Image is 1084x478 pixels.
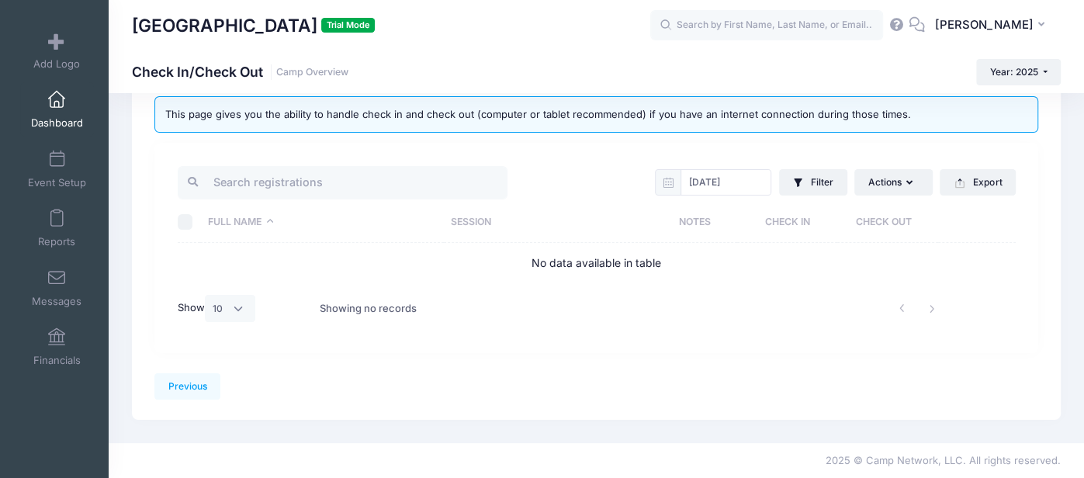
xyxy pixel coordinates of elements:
[20,320,94,374] a: Financials
[940,169,1015,196] button: Export
[178,295,256,321] label: Show
[976,59,1061,85] button: Year: 2025
[321,18,375,33] span: Trial Mode
[31,117,83,130] span: Dashboard
[650,10,883,41] input: Search by First Name, Last Name, or Email...
[20,82,94,137] a: Dashboard
[38,236,75,249] span: Reports
[276,67,348,78] a: Camp Overview
[33,355,81,368] span: Financials
[826,454,1061,466] span: 2025 © Camp Network, LLC. All rights reserved.
[837,202,938,243] th: Check Out
[32,295,81,308] span: Messages
[737,202,838,243] th: Check In: activate to sort column ascending
[132,8,375,43] h1: [GEOGRAPHIC_DATA]
[205,295,256,321] select: Show
[20,23,94,78] a: Add Logo
[154,373,220,400] a: Previous
[925,8,1061,43] button: [PERSON_NAME]
[990,66,1038,78] span: Year: 2025
[320,291,417,327] div: Showing no records
[681,169,771,196] input: mm/dd/yyyy
[779,169,847,196] button: Filter
[653,202,737,243] th: Notes: activate to sort column ascending
[178,166,507,199] input: Search registrations
[444,202,653,243] th: Session: activate to sort column ascending
[33,57,80,71] span: Add Logo
[20,261,94,315] a: Messages
[200,202,443,243] th: Full Name: activate to sort column descending
[20,142,94,196] a: Event Setup
[154,96,1038,133] div: This page gives you the ability to handle check in and check out (computer or tablet recommended)...
[935,16,1033,33] span: [PERSON_NAME]
[132,64,348,80] h1: Check In/Check Out
[854,169,932,196] button: Actions
[28,176,86,189] span: Event Setup
[178,243,1016,284] td: No data available in table
[20,201,94,255] a: Reports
